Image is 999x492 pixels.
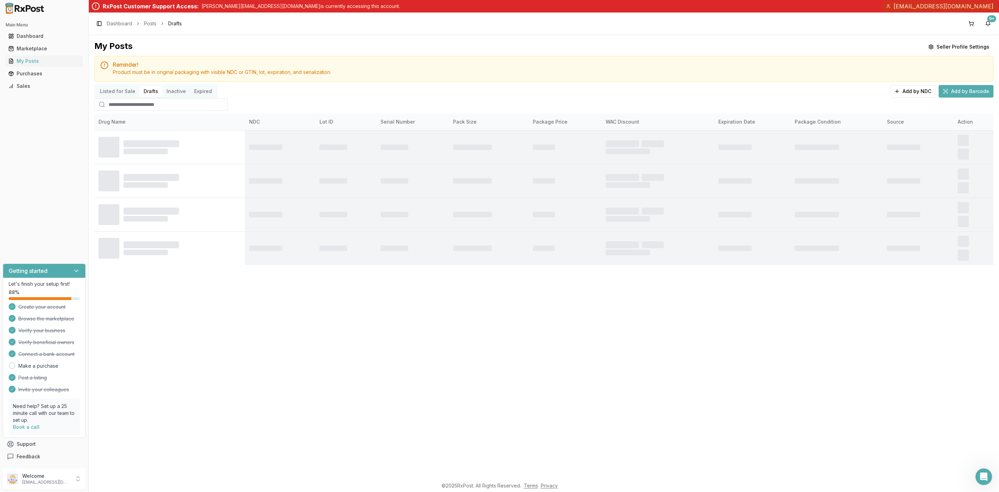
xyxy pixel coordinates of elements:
[245,114,315,130] th: NDC
[107,20,182,27] nav: breadcrumb
[376,114,449,130] th: Serial Number
[8,70,80,77] div: Purchases
[202,3,400,10] p: [PERSON_NAME][EMAIL_ADDRESS][DOMAIN_NAME] is currently accessing this account.
[3,450,86,463] button: Feedback
[924,41,993,53] button: Seller Profile Settings
[3,68,86,79] button: Purchases
[987,15,996,22] div: 9+
[3,3,47,14] img: RxPost Logo
[601,114,714,130] th: WAC Discount
[113,62,988,67] h5: Reminder!
[94,41,133,53] div: My Posts
[94,114,245,130] th: Drug Name
[894,2,993,10] span: [EMAIL_ADDRESS][DOMAIN_NAME]
[714,114,791,130] th: Expiration Date
[107,20,132,27] a: Dashboard
[890,85,936,98] button: Add by NDC
[18,303,66,310] span: Create your account
[17,453,40,460] span: Feedback
[524,483,538,489] a: Terms
[139,86,162,97] button: Drafts
[13,424,40,430] a: Book a call
[144,20,156,27] a: Posts
[982,18,993,29] button: 9+
[22,473,70,480] p: Welcome
[6,55,83,67] a: My Posts
[168,20,182,27] span: Drafts
[529,114,601,130] th: Package Price
[3,31,86,42] button: Dashboard
[103,2,199,10] div: RxPost Customer Support Access:
[6,22,83,28] h2: Main Menu
[113,69,988,76] div: Product must be in original packaging with visible NDC or GTIN, lot, expiration, and serialization.
[18,327,65,334] span: Verify your business
[96,86,139,97] button: Listed for Sale
[22,480,70,485] p: [EMAIL_ADDRESS][DOMAIN_NAME]
[6,80,83,92] a: Sales
[3,56,86,67] button: My Posts
[18,351,75,358] span: Connect a bank account
[9,289,19,296] span: 88 %
[18,386,69,393] span: Invite your colleagues
[3,43,86,54] button: Marketplace
[6,42,83,55] a: Marketplace
[954,114,993,130] th: Action
[18,315,74,322] span: Browse the marketplace
[883,114,953,130] th: Source
[190,86,216,97] button: Expired
[18,339,74,346] span: Verify beneficial owners
[6,30,83,42] a: Dashboard
[8,58,80,65] div: My Posts
[3,81,86,92] button: Sales
[8,45,80,52] div: Marketplace
[7,473,18,484] img: User avatar
[315,114,376,130] th: Lot ID
[8,33,80,40] div: Dashboard
[975,468,992,485] iframe: Intercom live chat
[3,438,86,450] button: Support
[939,85,993,98] button: Add by Barcode
[13,403,76,424] p: Need help? Set up a 25 minute call with our team to set up.
[449,114,529,130] th: Pack Size
[18,362,58,369] a: Make a purchase
[541,483,558,489] a: Privacy
[6,67,83,80] a: Purchases
[162,86,190,97] button: Inactive
[8,83,80,90] div: Sales
[18,374,47,381] span: Post a listing
[9,281,80,287] p: Let's finish your setup first!
[791,114,883,130] th: Package Condition
[9,267,48,275] h3: Getting started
